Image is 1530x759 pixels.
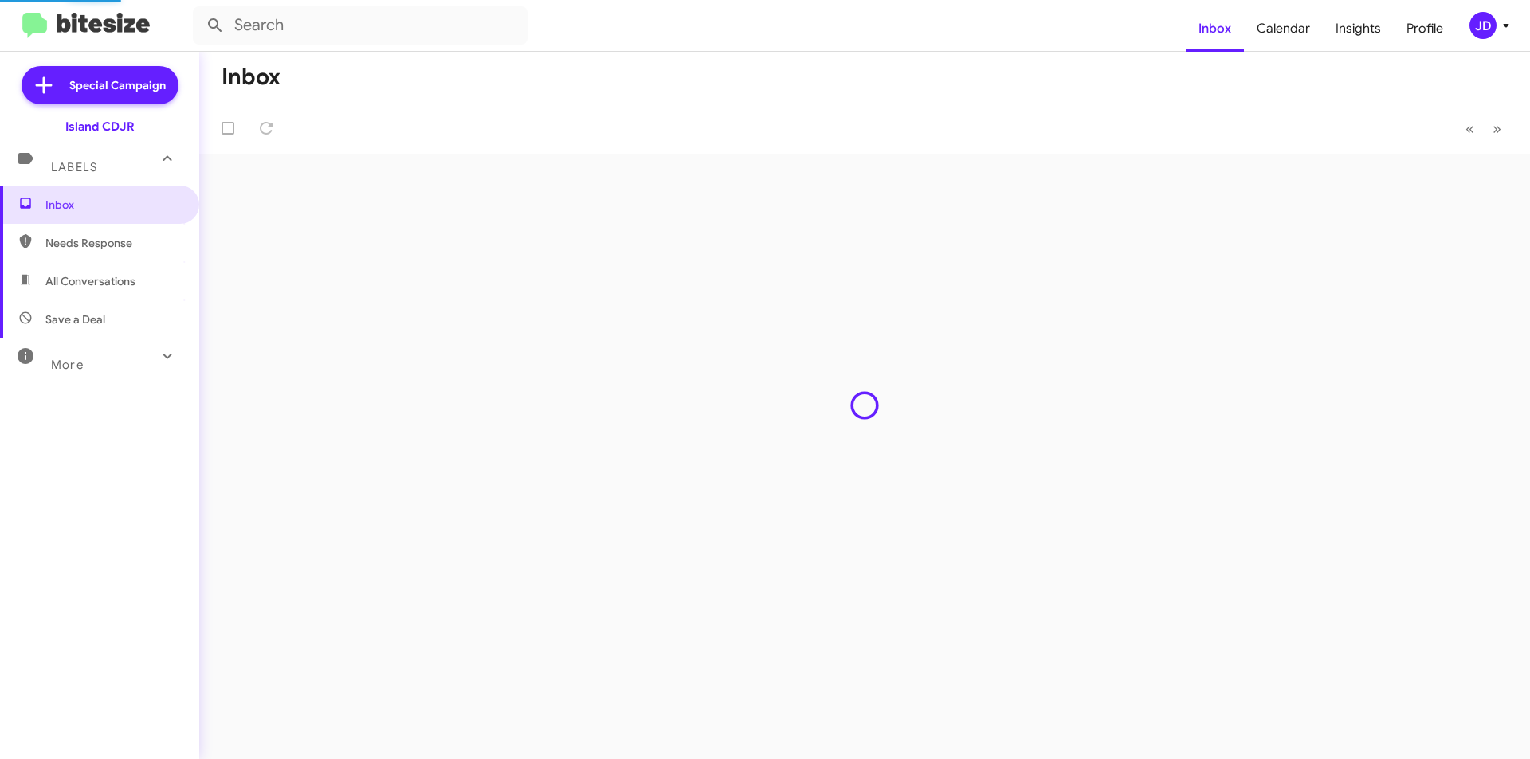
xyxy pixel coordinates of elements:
a: Profile [1394,6,1456,52]
a: Insights [1323,6,1394,52]
h1: Inbox [222,65,280,90]
a: Special Campaign [22,66,178,104]
button: JD [1456,12,1512,39]
nav: Page navigation example [1457,112,1511,145]
button: Next [1483,112,1511,145]
span: Needs Response [45,235,181,251]
div: JD [1469,12,1497,39]
span: More [51,358,84,372]
span: « [1465,119,1474,139]
span: Save a Deal [45,311,105,327]
span: Labels [51,160,97,174]
a: Calendar [1244,6,1323,52]
span: All Conversations [45,273,135,289]
input: Search [193,6,528,45]
span: » [1493,119,1501,139]
span: Special Campaign [69,77,166,93]
div: Island CDJR [65,119,135,135]
span: Inbox [45,197,181,213]
button: Previous [1456,112,1484,145]
a: Inbox [1186,6,1244,52]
